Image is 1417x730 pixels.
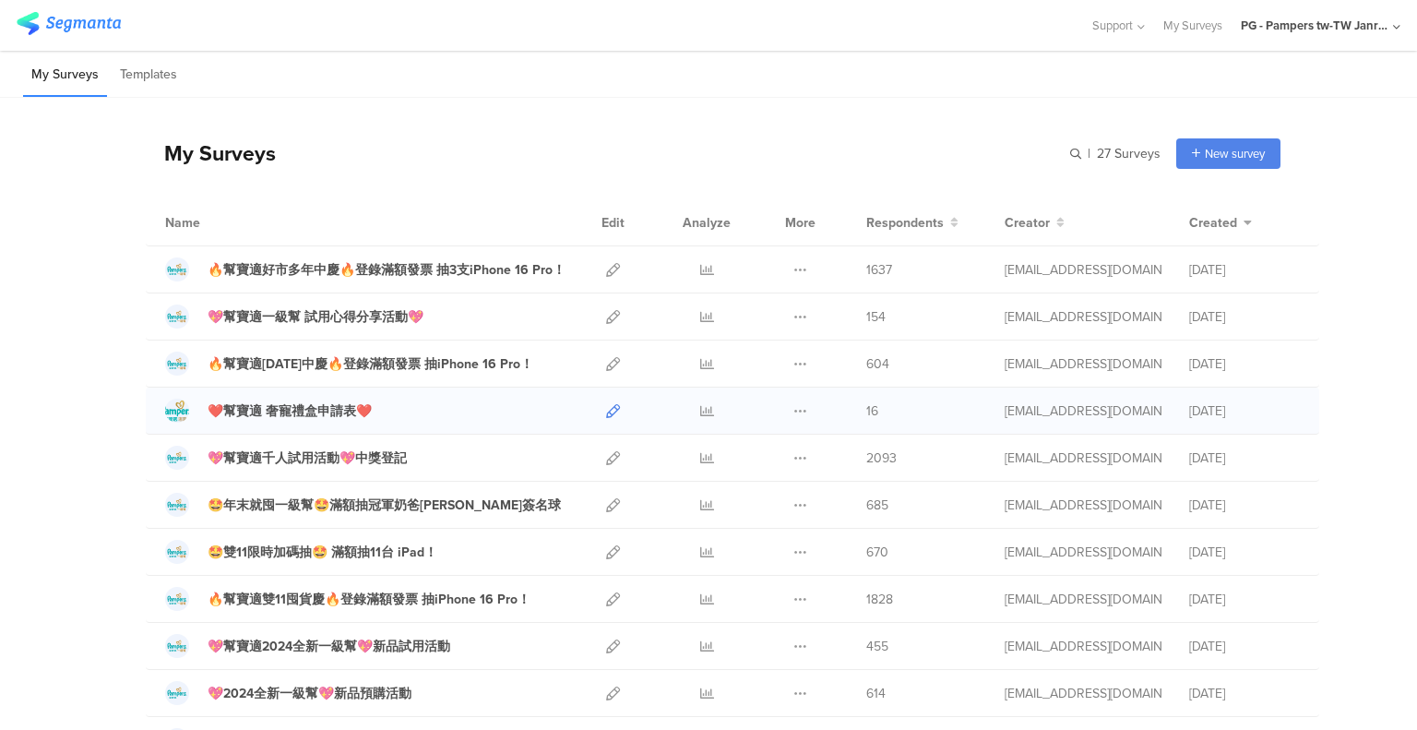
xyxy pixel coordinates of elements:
[165,587,530,611] a: 🔥幫寶適雙11囤貨慶🔥登錄滿額發票 抽iPhone 16 Pro！
[208,543,437,562] div: 🤩雙11限時加碼抽🤩 滿額抽11台 iPad！
[1189,684,1300,703] div: [DATE]
[1189,354,1300,374] div: [DATE]
[208,354,533,374] div: 🔥幫寶適618年中慶🔥登錄滿額發票 抽iPhone 16 Pro！
[1005,213,1065,233] button: Creator
[165,634,450,658] a: 💖幫寶適2024全新一級幫💖新品試用活動
[146,138,276,169] div: My Surveys
[1005,590,1161,609] div: hsiao.c.1@pg.com
[208,496,561,515] div: 🤩年末就囤一級幫🤩滿額抽冠軍奶爸陳傑憲簽名球
[208,401,372,421] div: ❤️幫寶適 奢寵禮盒申請表❤️
[1189,449,1300,468] div: [DATE]
[1205,145,1265,162] span: New survey
[1189,496,1300,515] div: [DATE]
[165,257,566,281] a: 🔥幫寶適好市多年中慶🔥登錄滿額發票 抽3支iPhone 16 Pro！
[165,681,411,705] a: 💖2024全新一級幫💖新品預購活動
[780,199,820,245] div: More
[165,399,372,423] a: ❤️幫寶適 奢寵禮盒申請表❤️
[1241,17,1388,34] div: PG - Pampers tw-TW Janrain
[866,213,959,233] button: Respondents
[1189,307,1300,327] div: [DATE]
[1085,144,1093,163] span: |
[165,493,561,517] a: 🤩年末就囤一級幫🤩滿額抽冠軍奶爸[PERSON_NAME]簽名球
[1092,17,1133,34] span: Support
[112,54,185,97] li: Templates
[165,540,437,564] a: 🤩雙11限時加碼抽🤩 滿額抽11台 iPad！
[593,199,633,245] div: Edit
[866,449,897,468] span: 2093
[866,307,886,327] span: 154
[679,199,734,245] div: Analyze
[208,449,407,468] div: 💖幫寶適千人試用活動💖中獎登記
[1189,260,1300,280] div: [DATE]
[1005,449,1161,468] div: hsiao.c.1@pg.com
[1189,213,1237,233] span: Created
[208,307,423,327] div: 💖幫寶適一級幫 試用心得分享活動💖
[866,260,892,280] span: 1637
[1005,213,1050,233] span: Creator
[866,401,878,421] span: 16
[208,590,530,609] div: 🔥幫寶適雙11囤貨慶🔥登錄滿額發票 抽iPhone 16 Pro！
[17,12,121,35] img: segmanta logo
[866,684,886,703] span: 614
[1005,543,1161,562] div: hsiao.c.1@pg.com
[208,260,566,280] div: 🔥幫寶適好市多年中慶🔥登錄滿額發票 抽3支iPhone 16 Pro！
[1189,401,1300,421] div: [DATE]
[866,590,893,609] span: 1828
[1005,637,1161,656] div: hsiao.c.1@pg.com
[1005,496,1161,515] div: hsiao.c.1@pg.com
[866,213,944,233] span: Respondents
[165,305,423,329] a: 💖幫寶適一級幫 試用心得分享活動💖
[1005,401,1161,421] div: hsiao.c.1@pg.com
[208,637,450,656] div: 💖幫寶適2024全新一級幫💖新品試用活動
[165,352,533,376] a: 🔥幫寶適[DATE]中慶🔥登錄滿額發票 抽iPhone 16 Pro！
[1189,590,1300,609] div: [DATE]
[866,543,888,562] span: 670
[1005,684,1161,703] div: hsiao.c.1@pg.com
[1005,307,1161,327] div: hsiao.c.1@pg.com
[1005,260,1161,280] div: hsiao.c.1@pg.com
[1097,144,1161,163] span: 27 Surveys
[866,354,889,374] span: 604
[208,684,411,703] div: 💖2024全新一級幫💖新品預購活動
[866,496,888,515] span: 685
[165,446,407,470] a: 💖幫寶適千人試用活動💖中獎登記
[866,637,888,656] span: 455
[165,213,276,233] div: Name
[1189,637,1300,656] div: [DATE]
[1189,543,1300,562] div: [DATE]
[23,54,107,97] li: My Surveys
[1005,354,1161,374] div: hsiao.c.1@pg.com
[1189,213,1252,233] button: Created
